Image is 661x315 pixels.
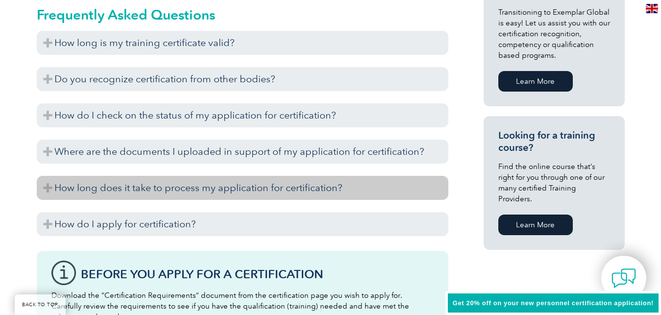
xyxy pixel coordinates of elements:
h3: Before You Apply For a Certification [81,268,434,280]
p: Transitioning to Exemplar Global is easy! Let us assist you with our certification recognition, c... [498,7,610,61]
h3: How long is my training certificate valid? [37,31,448,55]
h3: Where are the documents I uploaded in support of my application for certification? [37,140,448,164]
h3: How do I apply for certification? [37,212,448,236]
a: Learn More [498,215,573,235]
span: Get 20% off on your new personnel certification application! [453,299,654,307]
a: BACK TO TOP [15,294,66,315]
p: Find the online course that’s right for you through one of our many certified Training Providers. [498,161,610,204]
img: contact-chat.png [612,266,636,291]
a: Learn More [498,71,573,92]
h3: How long does it take to process my application for certification? [37,176,448,200]
h3: How do I check on the status of my application for certification? [37,103,448,127]
h3: Looking for a training course? [498,129,610,154]
h2: Frequently Asked Questions [37,7,448,23]
img: en [646,4,658,13]
h3: Do you recognize certification from other bodies? [37,67,448,91]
